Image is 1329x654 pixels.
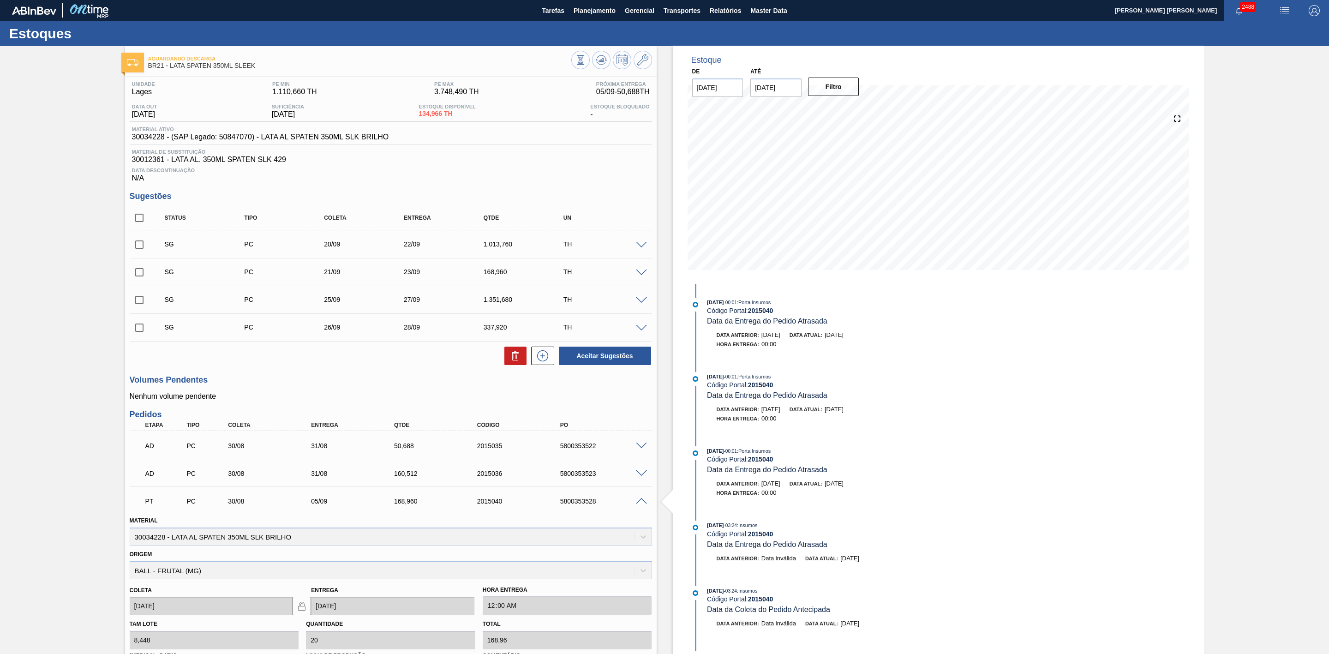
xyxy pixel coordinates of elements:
[737,448,771,454] span: : PortalInsumos
[322,268,413,276] div: 21/09/2025
[143,491,189,511] div: Pedido em Trânsito
[148,62,571,69] span: BR21 - LATA SPATEN 350ML SLEEK
[419,104,476,109] span: Estoque Disponível
[322,240,413,248] div: 20/09/2025
[707,595,926,603] div: Código Portal:
[132,110,157,119] span: [DATE]
[737,300,771,305] span: : PortalInsumos
[419,110,476,117] span: 134,966 TH
[748,307,773,314] strong: 2015040
[481,296,573,303] div: 1.351,680
[483,621,501,627] label: Total
[483,583,652,597] label: Hora Entrega
[392,498,487,505] div: 168,960
[392,470,487,477] div: 160,512
[717,342,760,347] span: Hora Entrega :
[588,104,652,119] div: -
[143,422,189,428] div: Etapa
[293,597,311,615] button: locked
[825,406,844,413] span: [DATE]
[717,416,760,421] span: Hora Entrega :
[707,307,926,314] div: Código Portal:
[596,81,650,87] span: Próxima Entrega
[625,5,654,16] span: Gerencial
[226,498,321,505] div: 30/08/2025
[132,126,389,132] span: Material ativo
[130,517,158,524] label: Material
[162,240,254,248] div: Sugestão Criada
[1279,5,1290,16] img: userActions
[132,81,155,87] span: Unidade
[475,498,570,505] div: 2015040
[717,556,759,561] span: Data anterior:
[707,540,827,548] span: Data da Entrega do Pedido Atrasada
[707,522,724,528] span: [DATE]
[130,621,157,627] label: Tam lote
[481,240,573,248] div: 1.013,760
[527,347,554,365] div: Nova sugestão
[132,149,650,155] span: Material de Substituição
[574,5,616,16] span: Planejamento
[401,240,493,248] div: 22/09/2025
[558,422,653,428] div: PO
[707,466,827,474] span: Data da Entrega do Pedido Atrasada
[309,498,404,505] div: 05/09/2025
[737,522,758,528] span: : Insumos
[309,442,404,450] div: 31/08/2025
[707,588,724,594] span: [DATE]
[184,470,230,477] div: Pedido de Compra
[748,595,773,603] strong: 2015040
[825,331,844,338] span: [DATE]
[707,391,827,399] span: Data da Entrega do Pedido Atrasada
[561,240,653,248] div: TH
[272,81,317,87] span: PE MIN
[808,78,859,96] button: Filtro
[750,5,787,16] span: Master Data
[561,268,653,276] div: TH
[132,133,389,141] span: 30034228 - (SAP Legado: 50847070) - LATA AL SPATEN 350ML SLK BRILHO
[184,422,230,428] div: Tipo
[748,381,773,389] strong: 2015040
[634,51,652,69] button: Ir ao Master Data / Geral
[664,5,700,16] span: Transportes
[272,88,317,96] span: 1.110,660 TH
[737,588,758,594] span: : Insumos
[242,240,333,248] div: Pedido de Compra
[242,268,333,276] div: Pedido de Compra
[272,110,304,119] span: [DATE]
[559,347,651,365] button: Aceitar Sugestões
[693,450,698,456] img: atual
[130,164,652,182] div: N/A
[130,192,652,201] h3: Sugestões
[693,590,698,596] img: atual
[558,498,653,505] div: 5800353528
[143,436,189,456] div: Aguardando Descarga
[434,81,479,87] span: PE MAX
[311,587,338,594] label: Entrega
[710,5,741,16] span: Relatórios
[145,442,186,450] p: AD
[561,296,653,303] div: TH
[184,498,230,505] div: Pedido de Compra
[748,456,773,463] strong: 2015040
[401,215,493,221] div: Entrega
[558,442,653,450] div: 5800353522
[717,332,759,338] span: Data anterior:
[434,88,479,96] span: 3.748,490 TH
[596,88,650,96] span: 05/09 - 50,688 TH
[707,300,724,305] span: [DATE]
[130,587,152,594] label: Coleta
[761,341,777,348] span: 00:00
[401,268,493,276] div: 23/09/2025
[130,410,652,420] h3: Pedidos
[707,606,830,613] span: Data da Coleta do Pedido Antecipada
[1309,5,1320,16] img: Logout
[130,597,293,615] input: dd/mm/yyyy
[311,597,474,615] input: dd/mm/yyyy
[692,78,743,97] input: dd/mm/yyyy
[145,498,186,505] p: PT
[717,621,759,626] span: Data anterior:
[571,51,590,69] button: Visão Geral dos Estoques
[691,55,722,65] div: Estoque
[130,392,652,401] p: Nenhum volume pendente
